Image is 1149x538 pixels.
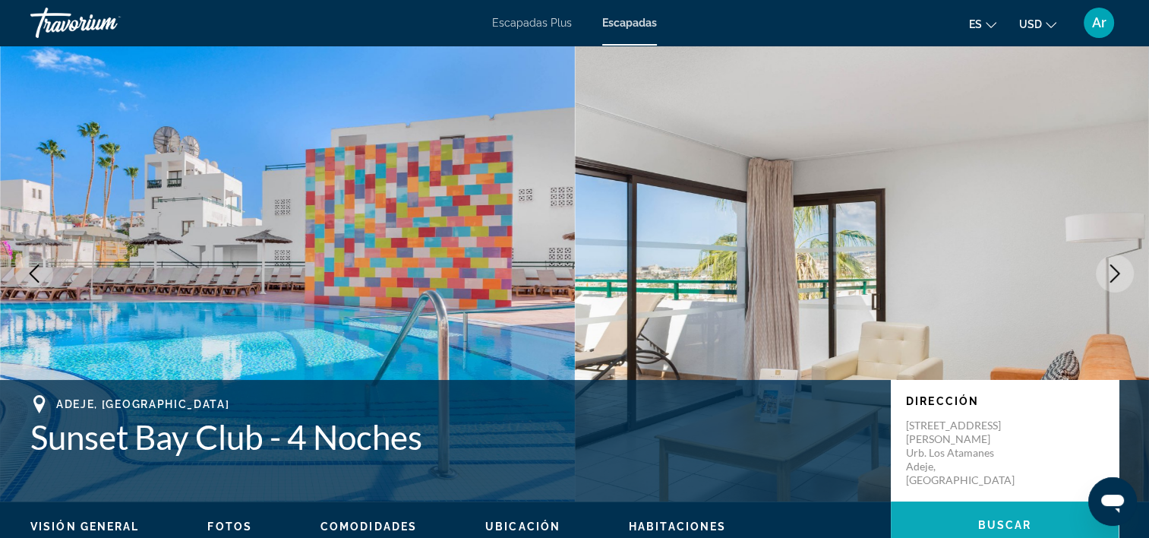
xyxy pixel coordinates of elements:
[906,395,1103,407] p: Dirección
[978,519,1032,531] span: Buscar
[485,520,560,533] button: Ubicación
[1088,477,1137,526] iframe: Botón para iniciar la ventana de mensajería
[320,520,417,533] button: Comodidades
[969,13,996,35] button: Cambiar idioma
[1079,7,1119,39] button: Menú de usuario
[1096,255,1134,293] button: Siguiente imagen
[207,520,252,533] button: Fotos
[30,3,182,43] a: Travorium
[602,17,657,29] a: Escapadas
[629,520,726,533] button: Habitaciones
[906,419,1027,487] p: [STREET_ADDRESS][PERSON_NAME] Urb. Los Atamanes Adeje, [GEOGRAPHIC_DATA]
[1092,15,1106,30] span: Ar
[30,417,876,457] h1: Sunset Bay Club - 4 Noches
[15,255,53,293] button: Imagen anterior
[1019,13,1056,35] button: Cambiar moneda
[969,18,982,30] span: es
[492,17,572,29] a: Escapadas Plus
[30,520,139,533] button: Visión general
[56,398,229,410] span: Adeje, [GEOGRAPHIC_DATA]
[1019,18,1042,30] span: USD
